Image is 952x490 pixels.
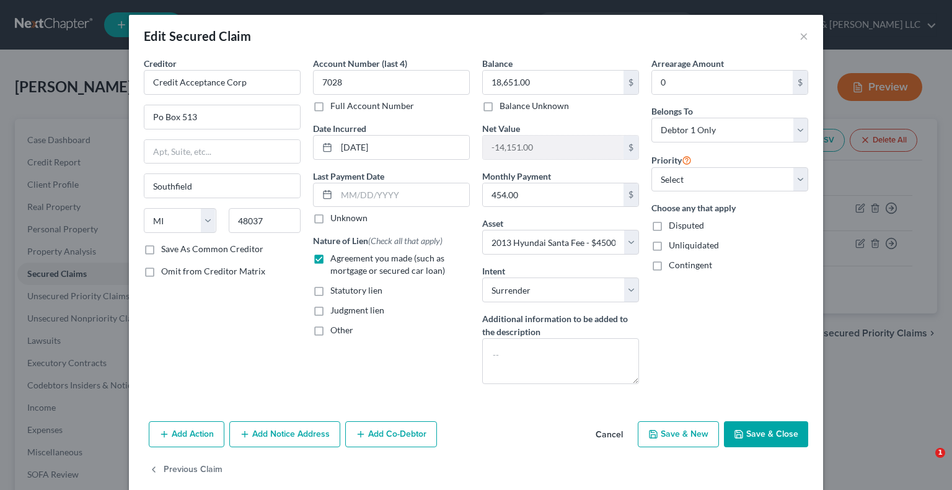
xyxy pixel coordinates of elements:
input: MM/DD/YYYY [337,183,469,207]
label: Save As Common Creditor [161,243,263,255]
span: 1 [935,448,945,458]
input: Search creditor by name... [144,70,301,95]
span: (Check all that apply) [368,235,443,246]
label: Balance Unknown [500,100,569,112]
label: Intent [482,265,505,278]
div: $ [624,183,638,207]
label: Nature of Lien [313,234,443,247]
div: Edit Secured Claim [144,27,251,45]
input: XXXX [313,70,470,95]
label: Monthly Payment [482,170,551,183]
label: Priority [651,152,692,167]
input: Enter address... [144,105,300,129]
button: Previous Claim [149,457,223,483]
label: Balance [482,57,513,70]
iframe: Intercom live chat [910,448,940,478]
input: 0.00 [483,136,624,159]
span: Disputed [669,220,704,230]
input: Apt, Suite, etc... [144,140,300,164]
button: Add Notice Address [229,421,340,447]
label: Date Incurred [313,122,366,135]
button: Add Co-Debtor [345,421,437,447]
label: Arrearage Amount [651,57,724,70]
button: Save & Close [724,421,808,447]
button: Cancel [586,422,633,447]
label: Choose any that apply [651,201,808,214]
button: Save & New [638,421,719,447]
div: $ [624,71,638,94]
input: Enter city... [144,174,300,198]
label: Last Payment Date [313,170,384,183]
div: $ [624,136,638,159]
span: Belongs To [651,106,693,116]
input: Enter zip... [229,208,301,233]
button: Add Action [149,421,224,447]
label: Account Number (last 4) [313,57,407,70]
label: Additional information to be added to the description [482,312,639,338]
span: Omit from Creditor Matrix [161,266,265,276]
input: 0.00 [483,183,624,207]
span: Statutory lien [330,285,382,295]
div: $ [793,71,808,94]
label: Unknown [330,212,368,224]
span: Unliquidated [669,240,719,250]
button: × [800,28,808,43]
label: Net Value [482,122,520,135]
span: Other [330,325,353,335]
span: Judgment lien [330,305,384,315]
input: MM/DD/YYYY [337,136,469,159]
input: 0.00 [483,71,624,94]
span: Creditor [144,58,177,69]
span: Agreement you made (such as mortgage or secured car loan) [330,253,445,276]
input: 0.00 [652,71,793,94]
span: Contingent [669,260,712,270]
span: Asset [482,218,503,229]
label: Full Account Number [330,100,414,112]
